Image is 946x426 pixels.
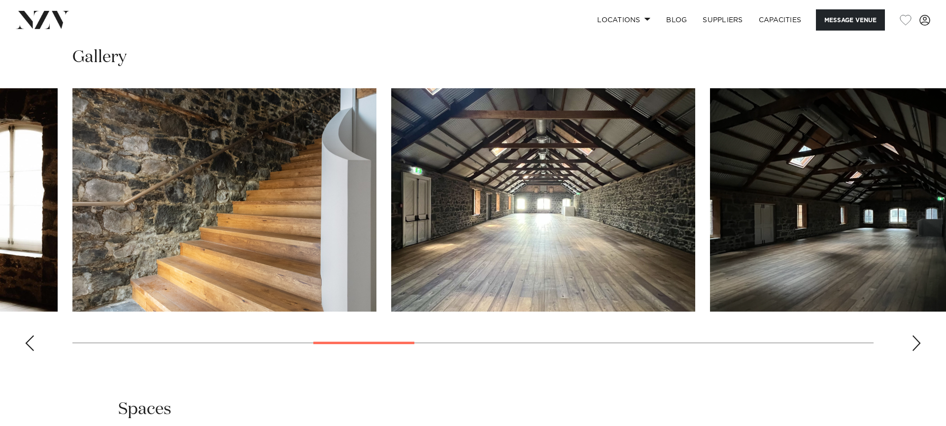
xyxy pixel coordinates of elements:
a: Capacities [751,9,810,31]
a: BLOG [658,9,695,31]
img: nzv-logo.png [16,11,69,29]
h2: Spaces [118,398,171,421]
swiper-slide: 7 / 20 [72,88,376,312]
h2: Gallery [72,46,127,69]
button: Message Venue [816,9,885,31]
swiper-slide: 8 / 20 [391,88,695,312]
a: Locations [589,9,658,31]
a: SUPPLIERS [695,9,750,31]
